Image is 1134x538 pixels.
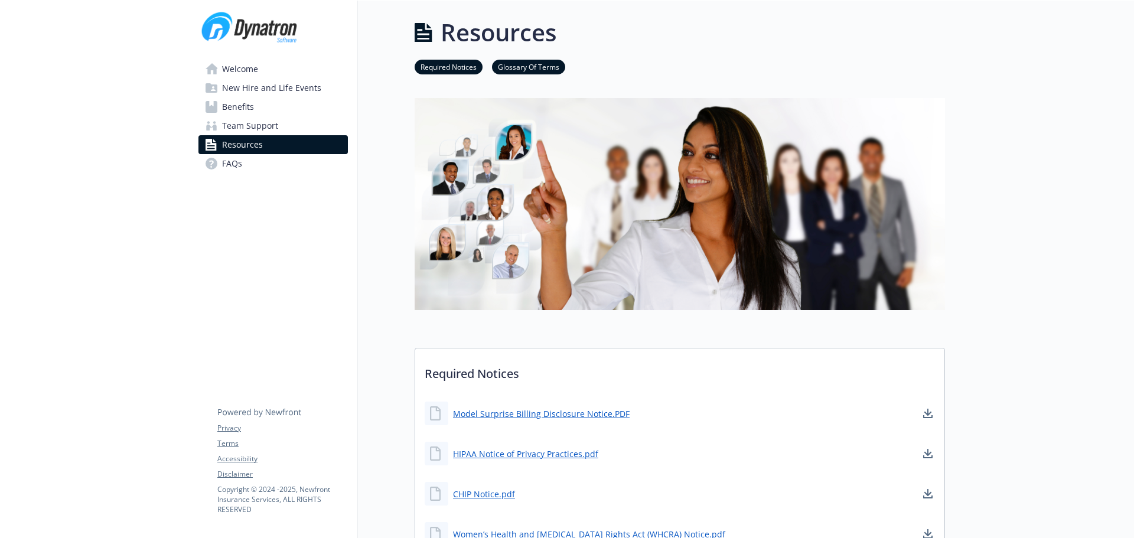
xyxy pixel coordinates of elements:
[217,484,347,514] p: Copyright © 2024 - 2025 , Newfront Insurance Services, ALL RIGHTS RESERVED
[921,406,935,420] a: download document
[415,61,483,72] a: Required Notices
[198,79,348,97] a: New Hire and Life Events
[921,487,935,501] a: download document
[217,423,347,433] a: Privacy
[453,448,598,460] a: HIPAA Notice of Privacy Practices.pdf
[198,135,348,154] a: Resources
[198,116,348,135] a: Team Support
[222,79,321,97] span: New Hire and Life Events
[222,154,242,173] span: FAQs
[921,446,935,461] a: download document
[222,116,278,135] span: Team Support
[415,348,944,392] p: Required Notices
[453,488,515,500] a: CHIP Notice.pdf
[222,60,258,79] span: Welcome
[198,97,348,116] a: Benefits
[441,15,556,50] h1: Resources
[217,438,347,449] a: Terms
[453,407,630,420] a: Model Surprise Billing Disclosure Notice.PDF
[492,61,565,72] a: Glossary Of Terms
[222,135,263,154] span: Resources
[415,98,945,310] img: resources page banner
[198,154,348,173] a: FAQs
[217,469,347,480] a: Disclaimer
[222,97,254,116] span: Benefits
[217,454,347,464] a: Accessibility
[198,60,348,79] a: Welcome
